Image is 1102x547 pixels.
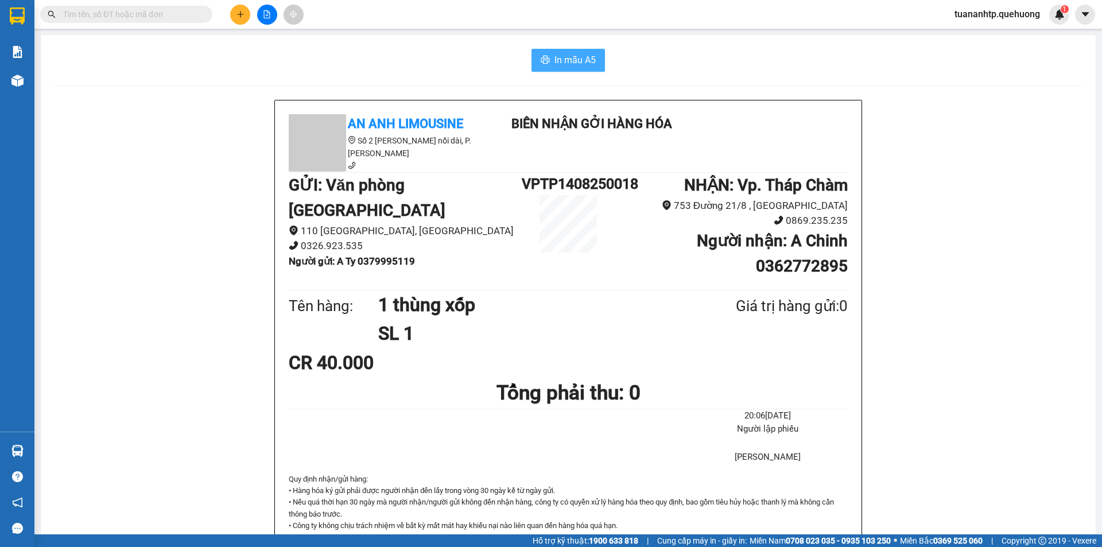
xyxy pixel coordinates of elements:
b: Biên nhận gởi hàng hóa [74,17,110,110]
span: Miền Bắc [900,534,983,547]
span: search [48,10,56,18]
li: Số 2 [PERSON_NAME] nối dài, P. [PERSON_NAME] [289,134,495,160]
button: aim [284,5,304,25]
span: Hỗ trợ kỹ thuật: [533,534,638,547]
strong: 1900 633 818 [589,536,638,545]
span: aim [289,10,297,18]
h1: SL 1 [378,319,680,348]
button: caret-down [1075,5,1095,25]
span: phone [774,215,783,225]
sup: 1 [1061,5,1069,13]
li: [PERSON_NAME] [688,451,848,464]
span: Miền Nam [750,534,891,547]
b: Người nhận : A Chinh 0362772895 [697,231,848,276]
b: GỬI : Văn phòng [GEOGRAPHIC_DATA] [289,176,445,220]
span: Cung cấp máy in - giấy in: [657,534,747,547]
li: 20:06[DATE] [688,409,848,423]
span: ⚪️ [894,538,897,543]
img: solution-icon [11,46,24,58]
button: plus [230,5,250,25]
span: plus [236,10,245,18]
li: 0326.923.535 [289,238,522,254]
b: NHẬN : Vp. Tháp Chàm [684,176,848,195]
b: An Anh Limousine [348,117,463,131]
p: • Nếu quá thời hạn 30 ngày mà người nhận/người gửi không đến nhận hàng, công ty có quyền xử lý hà... [289,496,848,520]
span: copyright [1038,537,1046,545]
span: 1 [1062,5,1066,13]
span: environment [289,226,298,235]
b: Biên nhận gởi hàng hóa [511,117,672,131]
button: file-add [257,5,277,25]
p: • Công ty không chịu trách nhiệm về bất kỳ mất mát hay khiếu nại nào liên quan đến hàng hóa quá hạn. [289,520,848,532]
b: An Anh Limousine [14,74,63,128]
span: notification [12,497,23,508]
span: caret-down [1080,9,1091,20]
span: phone [348,161,356,169]
div: CR 40.000 [289,348,473,377]
img: warehouse-icon [11,75,24,87]
div: Tên hàng: [289,294,378,318]
b: Người gửi : A Ty 0379995119 [289,255,415,267]
li: 753 Đường 21/8 , [GEOGRAPHIC_DATA] [615,198,848,214]
span: In mẫu A5 [554,53,596,67]
h1: 1 thùng xốp [378,290,680,319]
img: icon-new-feature [1054,9,1065,20]
span: question-circle [12,471,23,482]
span: tuananhtp.quehuong [945,7,1049,21]
span: message [12,523,23,534]
input: Tìm tên, số ĐT hoặc mã đơn [63,8,199,21]
span: file-add [263,10,271,18]
div: Quy định nhận/gửi hàng : [289,474,848,532]
h1: VPTP1408250018 [522,173,615,195]
li: 110 [GEOGRAPHIC_DATA], [GEOGRAPHIC_DATA] [289,223,522,239]
p: • Hàng hóa ký gửi phải được người nhận đến lấy trong vòng 30 ngày kể từ ngày gửi. [289,485,848,496]
span: | [647,534,649,547]
li: Người lập phiếu [688,422,848,436]
span: | [991,534,993,547]
span: environment [662,200,672,210]
img: logo-vxr [10,7,25,25]
img: warehouse-icon [11,445,24,457]
strong: 0708 023 035 - 0935 103 250 [786,536,891,545]
div: Giá trị hàng gửi: 0 [680,294,848,318]
li: 0869.235.235 [615,213,848,228]
span: printer [541,55,550,66]
span: environment [348,136,356,144]
span: phone [289,240,298,250]
h1: Tổng phải thu: 0 [289,377,848,409]
strong: 0369 525 060 [933,536,983,545]
button: printerIn mẫu A5 [531,49,605,72]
